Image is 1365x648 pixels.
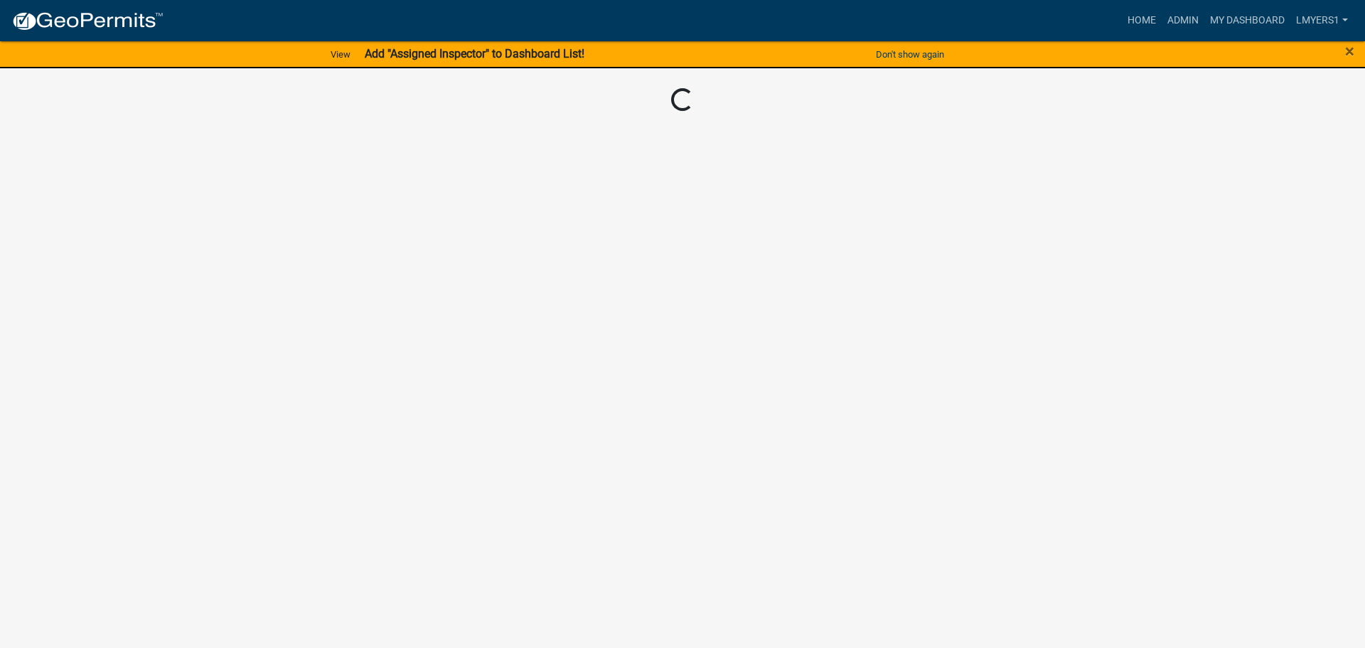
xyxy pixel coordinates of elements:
[1162,7,1204,34] a: Admin
[1345,41,1354,61] span: ×
[325,43,356,66] a: View
[1204,7,1290,34] a: My Dashboard
[1122,7,1162,34] a: Home
[870,43,950,66] button: Don't show again
[1290,7,1354,34] a: lmyers1
[365,47,584,60] strong: Add "Assigned Inspector" to Dashboard List!
[1345,43,1354,60] button: Close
